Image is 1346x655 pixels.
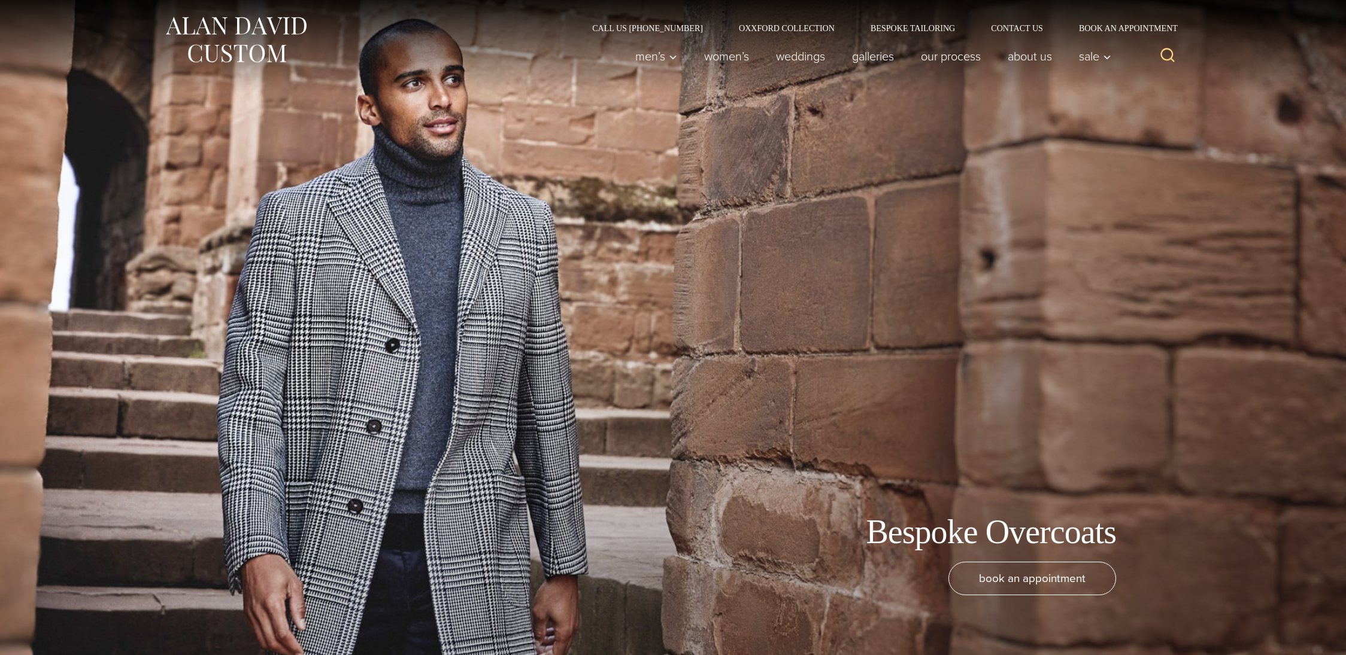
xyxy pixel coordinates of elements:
[721,24,853,32] a: Oxxford Collection
[1153,42,1182,71] button: View Search Form
[574,24,721,32] a: Call Us [PHONE_NUMBER]
[635,50,677,62] span: Men’s
[908,44,995,68] a: Our Process
[866,512,1116,552] h1: Bespoke Overcoats
[691,44,763,68] a: Women’s
[1061,24,1182,32] a: Book an Appointment
[979,569,1086,587] span: book an appointment
[574,24,1182,32] nav: Secondary Navigation
[1079,50,1111,62] span: Sale
[973,24,1061,32] a: Contact Us
[164,13,308,66] img: Alan David Custom
[995,44,1066,68] a: About Us
[839,44,908,68] a: Galleries
[763,44,839,68] a: weddings
[853,24,973,32] a: Bespoke Tailoring
[948,562,1116,595] a: book an appointment
[622,44,1118,68] nav: Primary Navigation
